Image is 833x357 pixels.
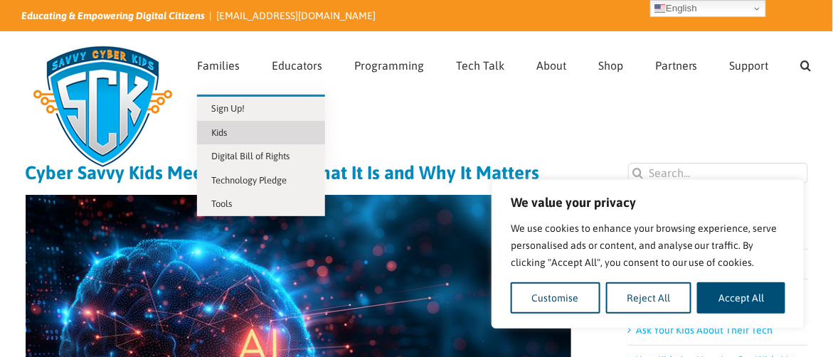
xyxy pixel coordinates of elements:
span: Programming [354,60,424,71]
a: Support [730,32,769,95]
a: [EMAIL_ADDRESS][DOMAIN_NAME] [216,10,376,21]
span: About [536,60,566,71]
a: Families [197,32,240,95]
h1: Cyber Savvy Kids Meet Agentic AI: What It Is and Why It Matters [26,163,571,183]
span: Educators [272,60,322,71]
span: Digital Bill of Rights [211,151,290,161]
span: Support [730,60,769,71]
a: Partners [655,32,698,95]
button: Customise [511,282,600,314]
a: Technology Pledge [197,169,325,193]
a: Programming [354,32,424,95]
a: About [536,32,566,95]
nav: Main Menu [197,32,812,95]
span: Partners [655,60,698,71]
img: Savvy Cyber Kids Logo [21,36,184,178]
a: Tools [197,192,325,216]
a: Kids [197,121,325,145]
span: Technology Pledge [211,175,287,186]
a: Search [801,32,812,95]
a: Sign Up! [197,97,325,121]
span: Kids [211,127,227,138]
span: Shop [598,60,623,71]
a: Tech Talk [456,32,504,95]
span: Tools [211,198,232,209]
p: We value your privacy [511,194,785,211]
a: Shop [598,32,623,95]
input: Search [628,163,649,183]
span: Families [197,60,240,71]
a: Digital Bill of Rights [197,144,325,169]
span: Tech Talk [456,60,504,71]
button: Accept All [697,282,785,314]
p: We use cookies to enhance your browsing experience, serve personalised ads or content, and analys... [511,220,785,271]
i: Educating & Empowering Digital Citizens [21,10,205,21]
span: Sign Up! [211,103,245,114]
img: en [654,3,666,14]
a: Ask Your Kids About Their Tech [637,324,773,336]
button: Reject All [606,282,692,314]
input: Search... [628,163,808,183]
a: Educators [272,32,322,95]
